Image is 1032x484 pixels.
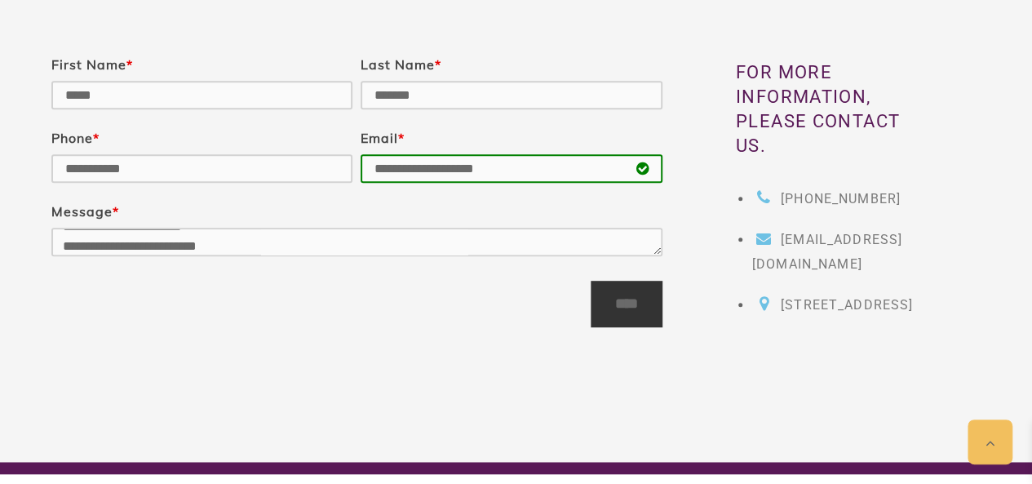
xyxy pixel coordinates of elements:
[736,60,933,158] h3: For more information, please contact us.
[361,56,441,73] label: Last Name
[781,297,913,313] span: [STREET_ADDRESS]
[752,232,902,272] a: [EMAIL_ADDRESS][DOMAIN_NAME]
[781,191,901,206] span: [PHONE_NUMBER]
[752,191,901,206] a: [PHONE_NUMBER]
[51,56,133,73] label: First Name
[51,130,100,146] label: Phone
[51,203,119,220] label: Message
[361,130,405,146] label: Email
